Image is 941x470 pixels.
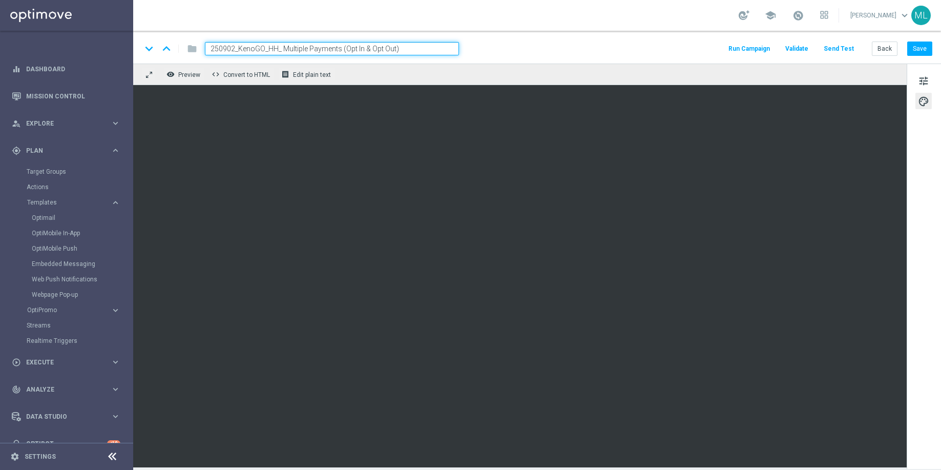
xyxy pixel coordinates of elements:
a: OptiMobile In-App [32,229,107,237]
a: [PERSON_NAME]keyboard_arrow_down [849,8,911,23]
button: gps_fixed Plan keyboard_arrow_right [11,147,121,155]
i: keyboard_arrow_right [111,384,120,394]
i: keyboard_arrow_right [111,357,120,367]
i: keyboard_arrow_up [159,41,174,56]
i: play_circle_outline [12,358,21,367]
button: palette [915,93,932,109]
a: Realtime Triggers [27,337,107,345]
button: Run Campaign [727,42,771,56]
button: Send Test [822,42,855,56]
div: Mission Control [12,83,120,110]
a: Settings [25,454,56,460]
div: Optimail [32,210,132,226]
i: equalizer [12,65,21,74]
div: Realtime Triggers [27,333,132,349]
span: keyboard_arrow_down [899,10,910,21]
a: Target Groups [27,168,107,176]
a: OptiMobile Push [32,244,107,253]
a: Dashboard [26,55,120,83]
button: tune [915,72,932,89]
span: Validate [785,45,808,52]
span: Edit plain text [293,71,331,78]
i: track_changes [12,385,21,394]
div: Embedded Messaging [32,256,132,272]
span: Analyze [26,386,111,393]
div: Webpage Pop-up [32,287,132,302]
span: OptiPromo [27,307,100,313]
div: OptiMobile In-App [32,226,132,241]
span: Data Studio [26,414,111,420]
div: OptiPromo [27,307,111,313]
span: Convert to HTML [223,71,270,78]
div: OptiMobile Push [32,241,132,256]
button: receipt Edit plain text [279,68,336,81]
i: keyboard_arrow_right [111,198,120,208]
i: settings [10,452,19,461]
button: Templates keyboard_arrow_right [27,198,121,207]
span: Execute [26,359,111,365]
div: Templates [27,195,132,302]
div: Streams [27,318,132,333]
span: palette [918,95,929,108]
button: OptiPromo keyboard_arrow_right [27,306,121,314]
i: keyboard_arrow_right [111,146,120,155]
div: Analyze [12,385,111,394]
button: Data Studio keyboard_arrow_right [11,413,121,421]
span: Plan [26,148,111,154]
button: Validate [784,42,810,56]
a: Optimail [32,214,107,222]
a: Mission Control [26,83,120,110]
span: Templates [27,199,100,206]
input: Enter a unique template name [205,42,459,55]
i: keyboard_arrow_down [141,41,157,56]
i: keyboard_arrow_right [111,118,120,128]
i: keyboard_arrow_right [111,412,120,421]
i: keyboard_arrow_right [111,305,120,315]
span: code [212,70,220,78]
button: remove_red_eye Preview [164,68,205,81]
button: Save [907,42,932,56]
div: Plan [12,146,111,155]
a: Streams [27,321,107,330]
i: gps_fixed [12,146,21,155]
div: +10 [107,440,120,447]
button: equalizer Dashboard [11,65,121,73]
div: Explore [12,119,111,128]
button: track_changes Analyze keyboard_arrow_right [11,385,121,394]
div: Target Groups [27,164,132,179]
div: Data Studio [12,412,111,421]
i: person_search [12,119,21,128]
div: Actions [27,179,132,195]
button: code Convert to HTML [209,68,275,81]
a: Optibot [26,430,107,457]
span: school [765,10,776,21]
button: Back [872,42,897,56]
i: remove_red_eye [166,70,175,78]
div: Templates [27,199,111,206]
i: receipt [281,70,289,78]
a: Embedded Messaging [32,260,107,268]
span: Explore [26,120,111,127]
button: play_circle_outline Execute keyboard_arrow_right [11,358,121,366]
a: Actions [27,183,107,191]
button: person_search Explore keyboard_arrow_right [11,119,121,128]
span: Preview [178,71,200,78]
div: Optibot [12,430,120,457]
button: Mission Control [11,92,121,100]
div: Dashboard [12,55,120,83]
div: Execute [12,358,111,367]
div: ML [911,6,931,25]
i: lightbulb [12,439,21,448]
button: lightbulb Optibot +10 [11,440,121,448]
div: OptiPromo [27,302,132,318]
div: Web Push Notifications [32,272,132,287]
